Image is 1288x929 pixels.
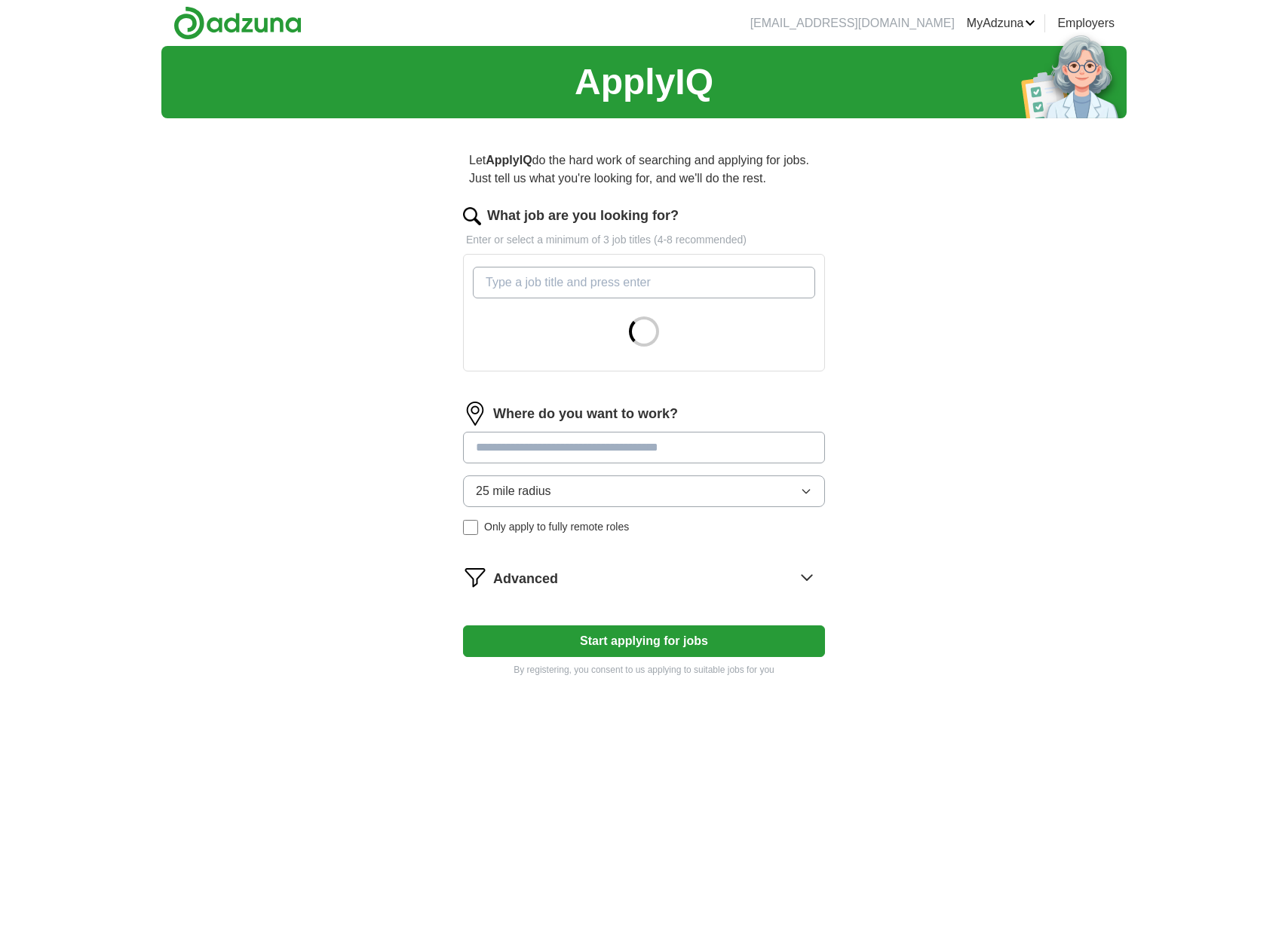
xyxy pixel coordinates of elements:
[493,404,678,424] label: Where do you want to work?
[493,569,558,589] span: Advanced
[463,402,487,426] img: location.png
[575,55,713,109] h1: ApplyIQ
[463,625,825,657] button: Start applying for jobs
[173,6,302,40] img: Adzuna logo
[463,232,825,248] p: Enter or select a minimum of 3 job titles (4-8 recommended)
[487,206,679,226] label: What job are you looking for?
[463,145,825,194] p: Let do the hard work of searching and applying for jobs. Just tell us what you're looking for, an...
[463,520,478,535] input: Only apply to fully remote roles
[463,475,825,507] button: 25 mile radius
[750,14,955,32] li: [EMAIL_ADDRESS][DOMAIN_NAME]
[1057,14,1115,32] a: Employers
[476,482,551,500] span: 25 mile radius
[967,14,1036,32] a: MyAdzuna
[463,207,481,225] img: search.png
[463,565,487,589] img: filter
[463,663,825,677] p: By registering, you consent to us applying to suitable jobs for you
[484,519,629,535] span: Only apply to fully remote roles
[486,154,532,167] strong: ApplyIQ
[473,267,815,298] input: Type a job title and press enter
